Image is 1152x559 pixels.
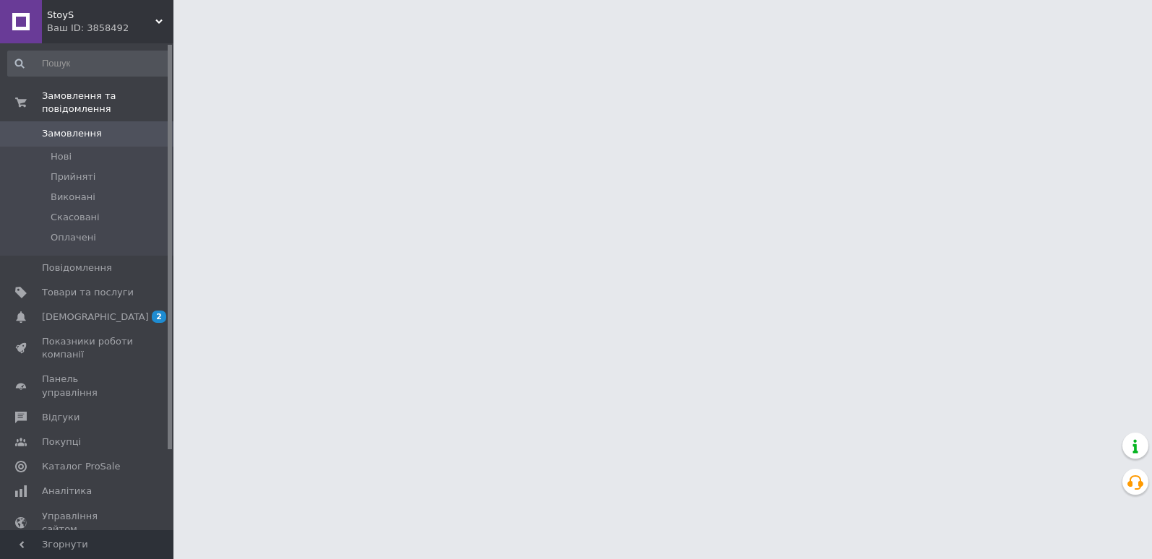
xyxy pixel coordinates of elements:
[42,411,79,424] span: Відгуки
[7,51,171,77] input: Пошук
[51,150,72,163] span: Нові
[47,22,173,35] div: Ваш ID: 3858492
[42,286,134,299] span: Товари та послуги
[152,311,166,323] span: 2
[42,510,134,536] span: Управління сайтом
[51,231,96,244] span: Оплачені
[42,435,81,448] span: Покупці
[51,191,95,204] span: Виконані
[42,485,92,498] span: Аналітика
[51,211,100,224] span: Скасовані
[42,261,112,274] span: Повідомлення
[42,373,134,399] span: Панель управління
[51,170,95,183] span: Прийняті
[42,311,149,324] span: [DEMOGRAPHIC_DATA]
[42,335,134,361] span: Показники роботи компанії
[42,90,173,116] span: Замовлення та повідомлення
[47,9,155,22] span: StoyS
[42,460,120,473] span: Каталог ProSale
[42,127,102,140] span: Замовлення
